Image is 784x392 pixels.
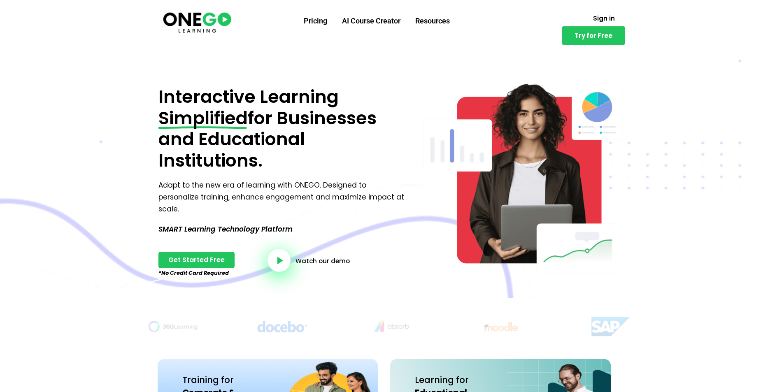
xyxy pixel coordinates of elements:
[562,26,625,45] a: Try for Free
[158,179,407,215] p: Adapt to the new era of learning with ONEGO. Designed to personalize training, enhance engagement...
[566,315,655,339] img: Title
[335,10,408,32] a: AI Course Creator
[457,315,546,339] img: Title
[583,10,625,26] a: Sign in
[158,223,407,235] p: SMART Learning Technology Platform
[238,315,327,339] img: Title
[575,32,612,39] span: Try for Free
[158,252,235,268] a: Get Started Free
[347,315,436,339] img: Title
[158,269,229,277] em: *No Credit Card Required
[158,84,339,109] span: Interactive Learning
[158,106,377,173] span: for Businesses and Educational Institutions.
[593,15,615,21] span: Sign in
[295,258,350,264] a: Watch our demo
[296,10,335,32] a: Pricing
[408,10,457,32] a: Resources
[168,257,225,263] span: Get Started Free
[158,108,248,129] span: Simplified
[128,315,217,339] img: Title
[268,249,291,272] a: video-button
